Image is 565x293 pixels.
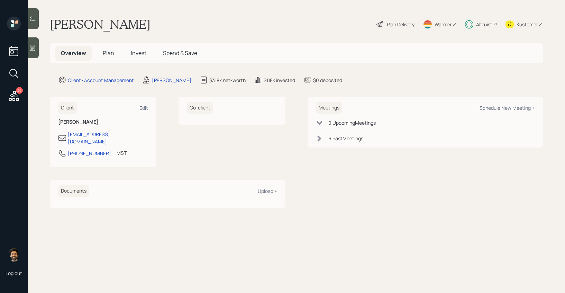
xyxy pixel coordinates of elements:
span: Spend & Save [163,49,197,57]
div: [PERSON_NAME] [152,77,191,84]
div: Client · Account Management [68,77,134,84]
h6: Documents [58,185,89,197]
h6: [PERSON_NAME] [58,119,148,125]
img: eric-schwartz-headshot.png [7,248,21,261]
div: Altruist [476,21,492,28]
div: Kustomer [517,21,538,28]
h1: [PERSON_NAME] [50,17,151,32]
div: $118k invested [264,77,295,84]
h6: Client [58,102,77,114]
div: Upload + [258,188,277,194]
span: Plan [103,49,114,57]
span: Invest [131,49,146,57]
h6: Co-client [187,102,213,114]
div: 0 Upcoming Meeting s [328,119,376,126]
div: Plan Delivery [387,21,414,28]
div: $318k net-worth [209,77,246,84]
div: [PHONE_NUMBER] [68,150,111,157]
div: $0 deposited [313,77,342,84]
div: Edit [139,105,148,111]
div: MST [117,149,127,157]
div: Log out [6,270,22,276]
div: 20 [16,87,23,94]
span: Overview [61,49,86,57]
div: Warmer [435,21,452,28]
div: 6 Past Meeting s [328,135,363,142]
div: [EMAIL_ADDRESS][DOMAIN_NAME] [68,131,148,145]
div: Schedule New Meeting + [480,105,535,111]
h6: Meetings [316,102,342,114]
